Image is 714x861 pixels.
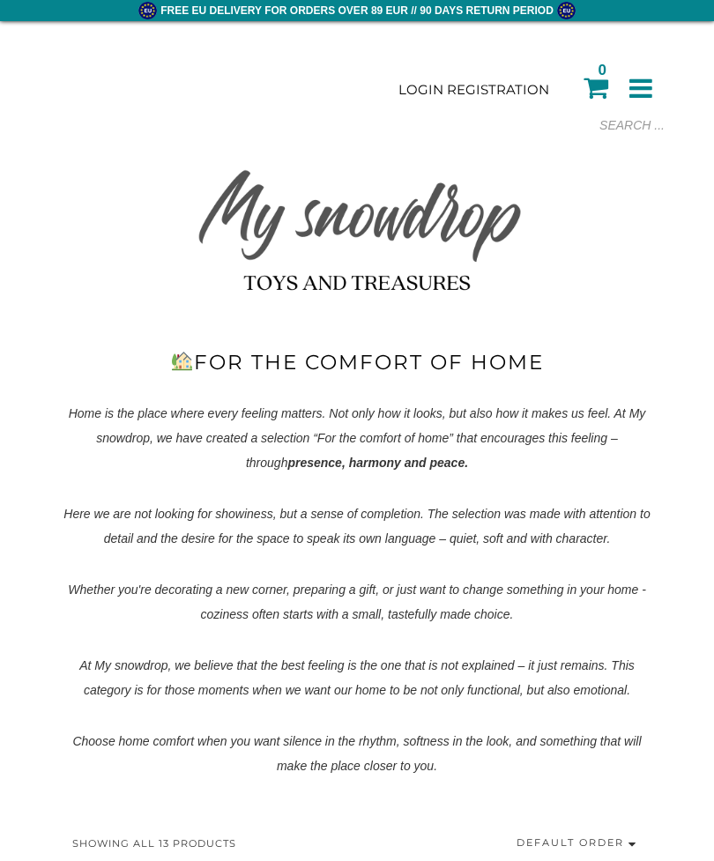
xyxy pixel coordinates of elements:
[398,81,549,98] a: Login Registration
[48,729,666,778] p: Choose home comfort when you want silence in the rhythm, softness in the look, and something that...
[72,831,236,856] p: Showing all 13 products
[190,138,524,306] img: My snowdrop
[48,501,666,551] p: Here we are not looking for showiness, but a sense of completion. The selection was made with att...
[138,2,160,19] img: eu.png
[599,63,606,78] div: 0
[48,653,666,702] p: At My snowdrop, we believe that the best feeling is the one that is not explained – it just remai...
[4,350,710,375] h1: For the comfort of home
[48,577,666,627] p: Whether you're decorating a new corner, preparing a gift, or just want to change something in you...
[448,831,642,855] select: Поръчка
[287,456,468,470] strong: presence, harmony and peace.
[554,2,576,19] img: eu.png
[48,401,666,475] p: Home is the place where every feeling matters. Not only how it looks, but also how it makes us fe...
[172,351,192,371] img: 🏡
